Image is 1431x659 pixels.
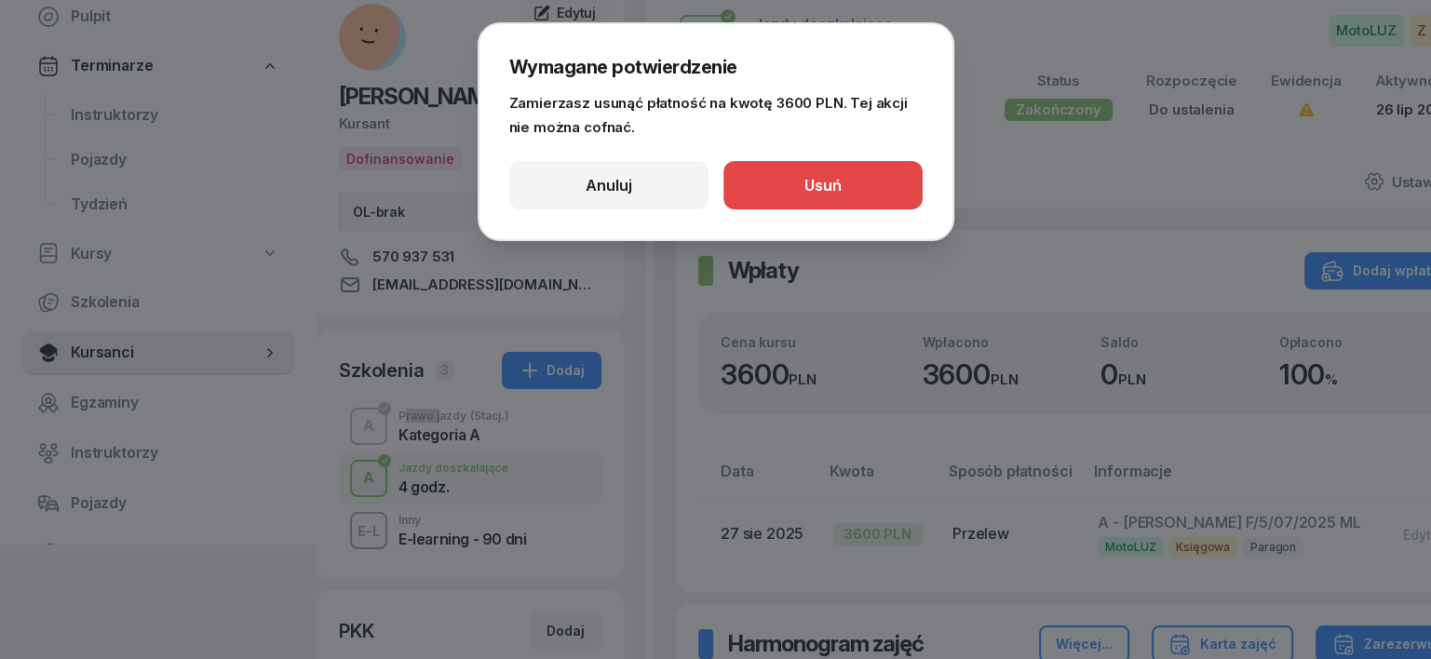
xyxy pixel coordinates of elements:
[509,161,709,209] button: Anuluj
[509,54,923,80] h2: Wymagane potwierdzenie
[509,91,923,139] div: Zamierzasz usunąć płatność na kwotę 3600 PLN. Tej akcji nie można cofnać.
[586,174,632,198] div: Anuluj
[804,174,842,198] div: Usuń
[723,161,923,209] button: Usuń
